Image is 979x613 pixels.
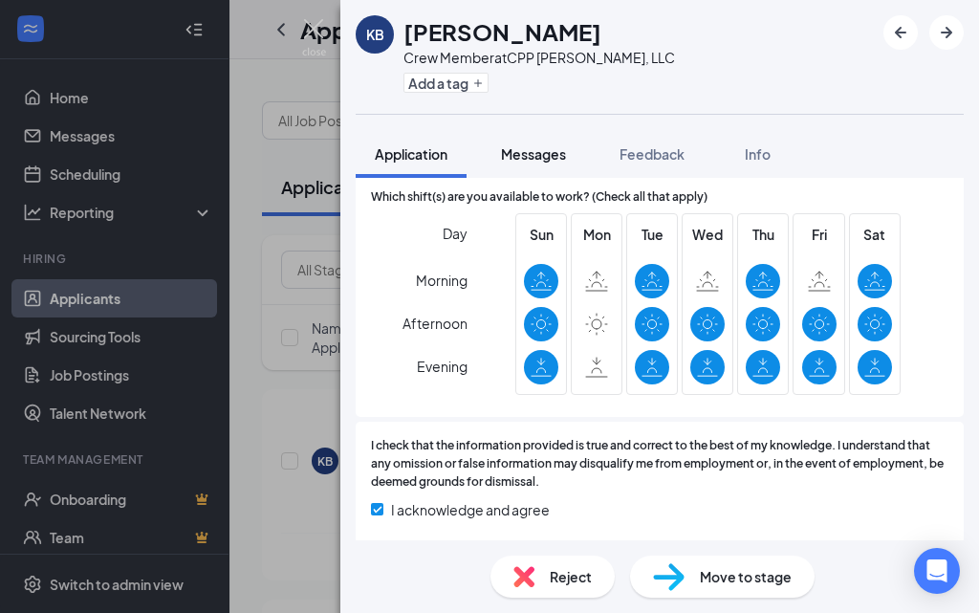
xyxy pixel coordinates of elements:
[416,263,468,297] span: Morning
[550,566,592,587] span: Reject
[883,15,918,50] button: ArrowLeftNew
[914,548,960,594] div: Open Intercom Messenger
[375,145,447,163] span: Application
[935,21,958,44] svg: ArrowRight
[802,224,837,245] span: Fri
[635,224,669,245] span: Tue
[371,188,707,207] span: Which shift(s) are you available to work? (Check all that apply)
[403,73,489,93] button: PlusAdd a tag
[690,224,725,245] span: Wed
[366,25,384,44] div: KB
[579,224,614,245] span: Mon
[524,224,558,245] span: Sun
[929,15,964,50] button: ArrowRight
[501,145,566,163] span: Messages
[620,145,685,163] span: Feedback
[443,223,468,244] span: Day
[858,224,892,245] span: Sat
[391,499,550,520] span: I acknowledge and agree
[745,145,771,163] span: Info
[700,566,792,587] span: Move to stage
[889,21,912,44] svg: ArrowLeftNew
[403,48,675,67] div: Crew Member at CPP [PERSON_NAME], LLC
[746,224,780,245] span: Thu
[402,306,468,340] span: Afternoon
[417,349,468,383] span: Evening
[472,77,484,89] svg: Plus
[371,437,948,492] span: I check that the information provided is true and correct to the best of my knowledge. I understa...
[403,15,601,48] h1: [PERSON_NAME]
